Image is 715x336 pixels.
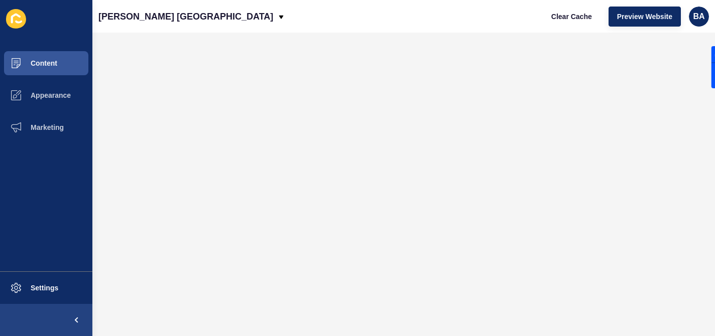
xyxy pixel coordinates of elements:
[609,7,681,27] button: Preview Website
[551,12,592,22] span: Clear Cache
[543,7,601,27] button: Clear Cache
[617,12,672,22] span: Preview Website
[693,12,704,22] span: BA
[98,4,273,29] p: [PERSON_NAME] [GEOGRAPHIC_DATA]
